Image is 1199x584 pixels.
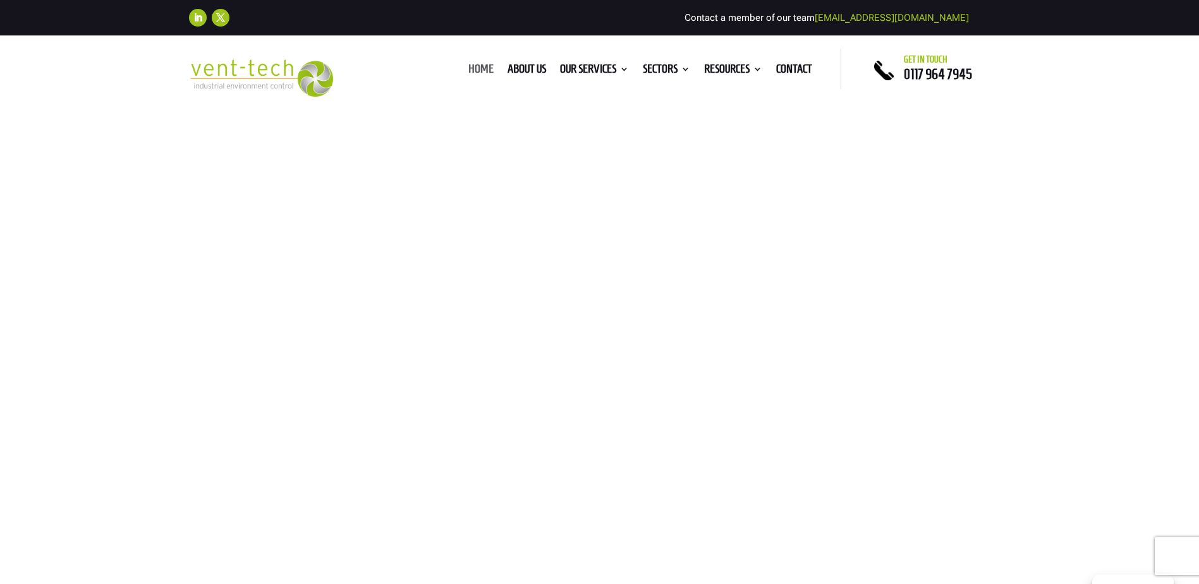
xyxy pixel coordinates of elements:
a: Follow on LinkedIn [189,9,207,27]
a: Our Services [560,64,629,78]
a: Follow on X [212,9,229,27]
a: Contact [776,64,812,78]
a: Home [468,64,494,78]
span: Contact a member of our team [685,12,969,23]
a: Resources [704,64,762,78]
a: [EMAIL_ADDRESS][DOMAIN_NAME] [815,12,969,23]
span: Get in touch [904,54,947,64]
a: About us [508,64,546,78]
a: Sectors [643,64,690,78]
img: 2023-09-27T08_35_16.549ZVENT-TECH---Clear-background [189,59,334,97]
a: 0117 964 7945 [904,66,972,82]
